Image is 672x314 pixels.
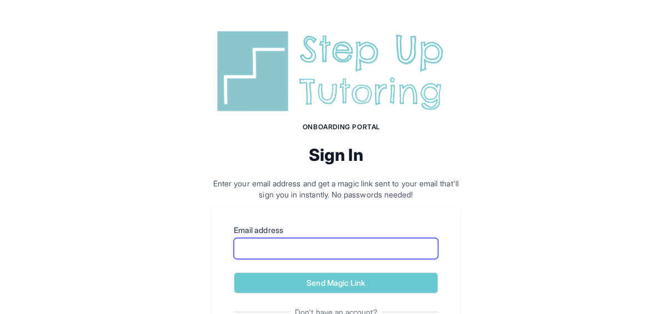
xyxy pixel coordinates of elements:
img: Step Up Tutoring horizontal logo [212,27,460,116]
p: Enter your email address and get a magic link sent to your email that'll sign you in instantly. N... [212,178,460,200]
button: Send Magic Link [234,272,438,293]
h1: Onboarding Portal [223,123,460,131]
label: Email address [234,225,438,236]
h2: Sign In [212,145,460,165]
